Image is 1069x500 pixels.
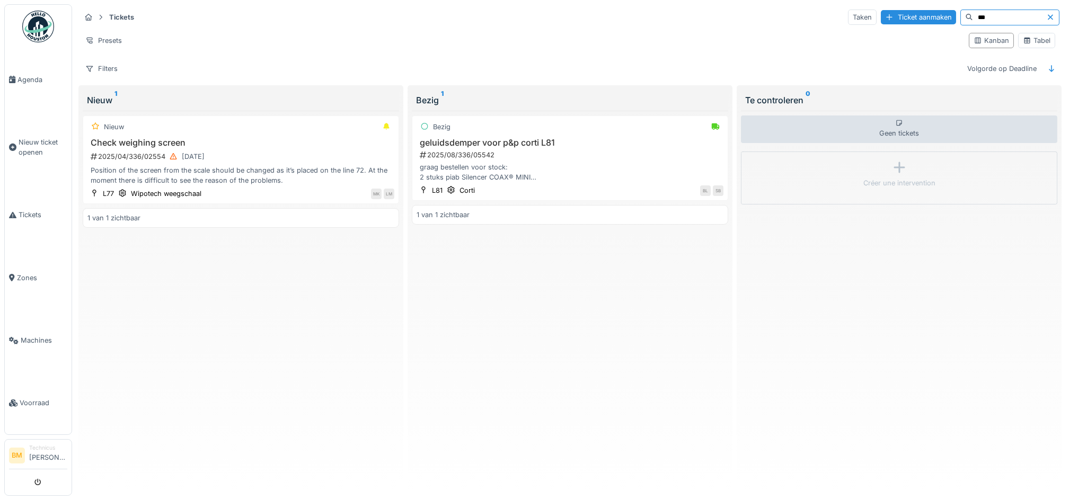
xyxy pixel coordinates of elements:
[81,61,122,76] div: Filters
[5,246,72,309] a: Zones
[962,61,1041,76] div: Volgorde op Deadline
[5,184,72,246] a: Tickets
[5,111,72,184] a: Nieuw ticket openen
[21,335,67,345] span: Machines
[432,185,443,195] div: L81
[5,48,72,111] a: Agenda
[745,94,1053,106] div: Te controleren
[460,185,475,195] div: Corti
[441,94,444,106] sup: 1
[700,185,711,196] div: BL
[19,210,67,220] span: Tickets
[713,185,723,196] div: SB
[419,150,723,160] div: 2025/08/336/05542
[881,10,956,24] div: Ticket aanmaken
[87,213,140,223] div: 1 van 1 zichtbaar
[131,189,201,199] div: Wipotech weegschaal
[29,444,67,452] div: Technicus
[17,75,67,85] span: Agenda
[1023,35,1050,46] div: Tabel
[417,138,723,148] h3: geluidsdemper voor p&p corti L81
[433,122,450,132] div: Bezig
[104,122,124,132] div: Nieuw
[17,273,67,283] span: Zones
[9,444,67,469] a: BM Technicus[PERSON_NAME]
[9,448,25,463] li: BM
[416,94,724,106] div: Bezig
[974,35,1009,46] div: Kanban
[384,189,394,199] div: LM
[5,309,72,372] a: Machines
[741,115,1057,143] div: Geen tickets
[5,372,72,434] a: Voorraad
[806,94,810,106] sup: 0
[848,10,877,25] div: Taken
[81,33,127,48] div: Presets
[20,398,67,408] span: Voorraad
[19,137,67,157] span: Nieuw ticket openen
[105,12,138,22] strong: Tickets
[87,165,394,185] div: Position of the screen from the scale should be changed as it’s placed on the line 72. At the mom...
[29,444,67,467] li: [PERSON_NAME]
[863,178,935,188] div: Créer une intervention
[90,150,394,163] div: 2025/04/336/02554
[87,138,394,148] h3: Check weighing screen
[87,94,395,106] div: Nieuw
[22,11,54,42] img: Badge_color-CXgf-gQk.svg
[103,189,114,199] div: L77
[417,162,723,182] div: graag bestellen voor stock: 2 stuks piab Silencer COAX® MINI piab ref : 111977 rubix ref : 051510...
[182,151,205,162] div: [DATE]
[114,94,117,106] sup: 1
[417,210,470,220] div: 1 van 1 zichtbaar
[371,189,382,199] div: MK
